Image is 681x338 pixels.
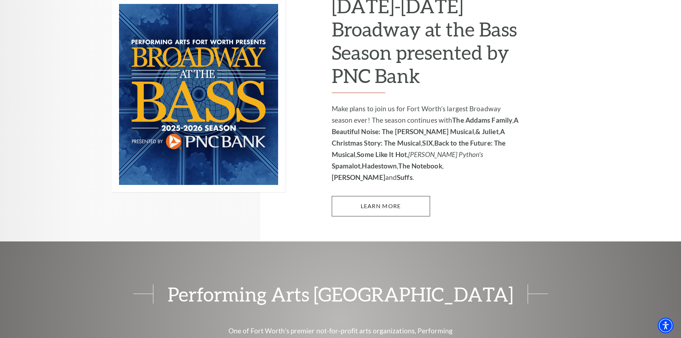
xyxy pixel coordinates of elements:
strong: Back to the Future: The Musical [332,139,506,158]
strong: A Beautiful Noise: The [PERSON_NAME] Musical [332,116,519,136]
strong: The Addams Family [452,116,512,124]
div: Accessibility Menu [658,318,673,333]
strong: Spamalot [332,162,361,170]
em: [PERSON_NAME] Python's [408,150,483,158]
strong: Some Like It Hot [357,150,407,158]
strong: A Christmas Story: The Musical [332,127,505,147]
strong: Suffs [397,173,413,181]
span: Performing Arts [GEOGRAPHIC_DATA] [153,284,528,304]
strong: The Notebook [398,162,442,170]
strong: & Juliet [475,127,499,136]
p: Make plans to join us for Fort Worth’s largest Broadway season ever! The season continues with , ... [332,103,523,183]
a: Learn More 2025-2026 Broadway at the Bass Season presented by PNC Bank [332,196,430,216]
strong: Hadestown [362,162,397,170]
strong: [PERSON_NAME] [332,173,385,181]
strong: SIX [422,139,433,147]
